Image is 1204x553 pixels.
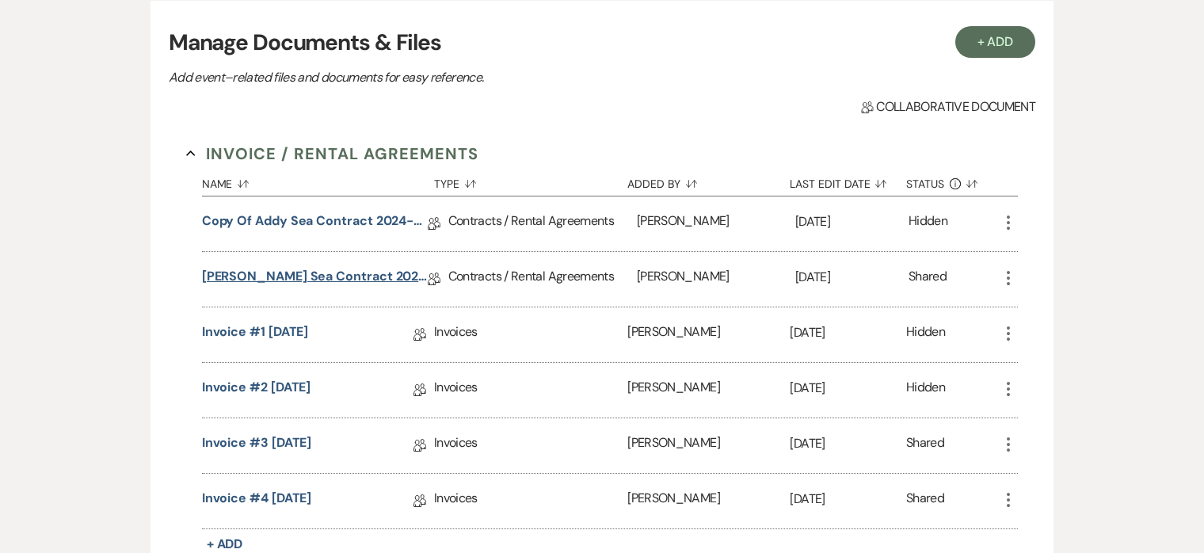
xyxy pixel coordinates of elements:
[202,378,311,402] a: Invoice #2 [DATE]
[627,166,790,196] button: Added By
[627,363,790,418] div: [PERSON_NAME]
[186,142,478,166] button: Invoice / Rental Agreements
[955,26,1036,58] button: + Add
[906,489,944,513] div: Shared
[448,252,637,307] div: Contracts / Rental Agreements
[434,166,627,196] button: Type
[202,166,434,196] button: Name
[906,178,944,189] span: Status
[169,67,723,88] p: Add event–related files and documents for easy reference.
[202,322,309,347] a: Invoice #1 [DATE]
[434,363,627,418] div: Invoices
[169,26,1035,59] h3: Manage Documents & Files
[795,212,909,232] p: [DATE]
[627,418,790,473] div: [PERSON_NAME]
[906,433,944,458] div: Shared
[909,267,947,292] div: Shared
[790,433,906,454] p: [DATE]
[790,166,906,196] button: Last Edit Date
[434,418,627,473] div: Invoices
[627,307,790,362] div: [PERSON_NAME]
[790,378,906,399] p: [DATE]
[202,267,428,292] a: [PERSON_NAME] Sea Contract 2024-25
[790,322,906,343] p: [DATE]
[861,97,1035,116] span: Collaborative document
[434,307,627,362] div: Invoices
[637,252,795,307] div: [PERSON_NAME]
[627,474,790,528] div: [PERSON_NAME]
[202,433,312,458] a: Invoice #3 [DATE]
[906,322,945,347] div: Hidden
[207,536,243,552] span: + Add
[795,267,909,288] p: [DATE]
[909,212,947,236] div: Hidden
[906,166,999,196] button: Status
[637,196,795,251] div: [PERSON_NAME]
[448,196,637,251] div: Contracts / Rental Agreements
[906,378,945,402] div: Hidden
[790,489,906,509] p: [DATE]
[202,212,428,236] a: Copy of Addy Sea Contract 2024-25
[434,474,627,528] div: Invoices
[202,489,312,513] a: Invoice #4 [DATE]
